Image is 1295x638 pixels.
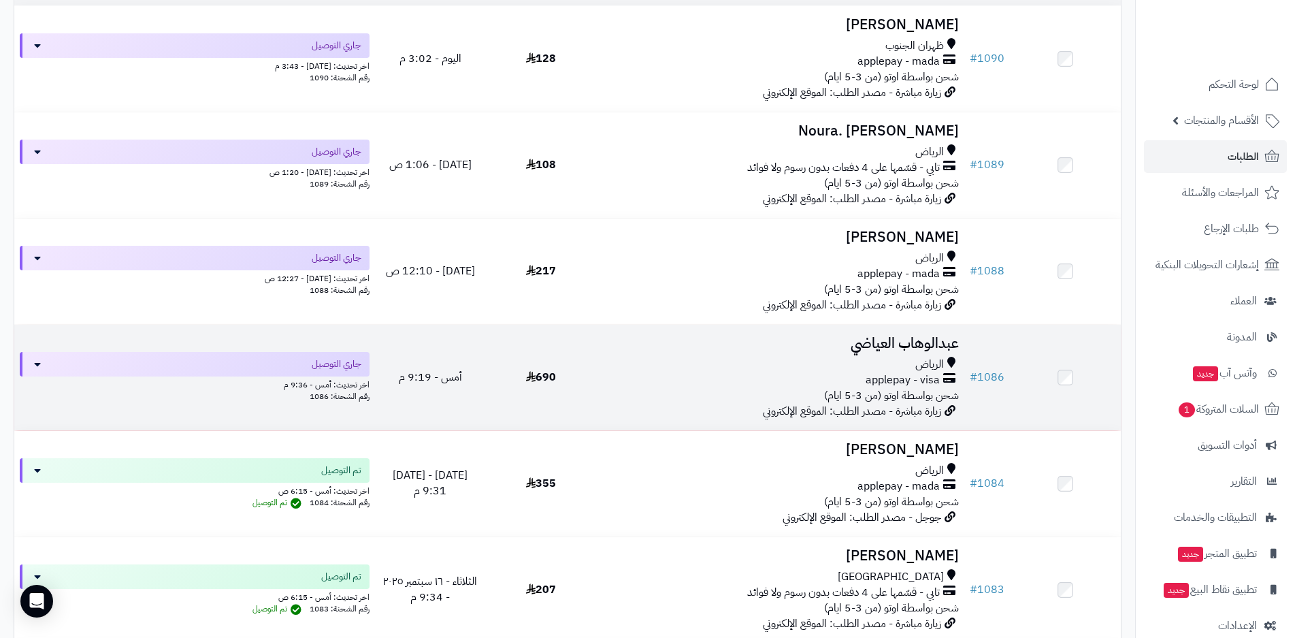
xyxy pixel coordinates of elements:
[386,263,475,279] span: [DATE] - 12:10 ص
[970,475,977,492] span: #
[602,229,959,245] h3: [PERSON_NAME]
[310,390,370,402] span: رقم الشحنة: 1086
[915,144,944,160] span: الرياض
[602,336,959,351] h3: عبدالوهاب العياضي
[1144,285,1287,317] a: العملاء
[1192,364,1257,383] span: وآتس آب
[321,464,361,477] span: تم التوصيل
[763,84,941,101] span: زيارة مباشرة - مصدر الطلب: الموقع الإلكتروني
[399,369,462,385] span: أمس - 9:19 م
[783,509,941,526] span: جوجل - مصدر الطلب: الموقع الإلكتروني
[310,71,370,84] span: رقم الشحنة: 1090
[1144,501,1287,534] a: التطبيقات والخدمات
[399,50,461,67] span: اليوم - 3:02 م
[970,263,1004,279] a: #1088
[1227,328,1257,347] span: المدونة
[1231,472,1257,491] span: التقارير
[1204,219,1259,238] span: طلبات الإرجاع
[310,178,370,190] span: رقم الشحنة: 1089
[1144,357,1287,389] a: وآتس آبجديد
[20,58,370,72] div: اخر تحديث: [DATE] - 3:43 م
[866,372,940,388] span: applepay - visa
[763,403,941,419] span: زيارة مباشرة - مصدر الطلب: الموقع الإلكتروني
[970,157,977,173] span: #
[1193,366,1218,381] span: جديد
[1164,583,1189,598] span: جديد
[747,585,940,601] span: تابي - قسّمها على 4 دفعات بدون رسوم ولا فوائد
[310,284,370,296] span: رقم الشحنة: 1088
[383,573,477,605] span: الثلاثاء - ١٦ سبتمبر ٢٠٢٥ - 9:34 م
[970,369,1004,385] a: #1086
[526,263,556,279] span: 217
[1144,212,1287,245] a: طلبات الإرجاع
[970,157,1004,173] a: #1089
[312,357,361,371] span: جاري التوصيل
[310,496,370,509] span: رقم الشحنة: 1084
[824,175,959,191] span: شحن بواسطة اوتو (من 3-5 ايام)
[526,50,556,67] span: 128
[824,600,959,616] span: شحن بواسطة اوتو (من 3-5 ايام)
[1144,465,1287,498] a: التقارير
[763,616,941,632] span: زيارة مباشرة - مصدر الطلب: الموقع الإلكتروني
[1230,291,1257,310] span: العملاء
[1174,508,1257,527] span: التطبيقات والخدمات
[1144,429,1287,462] a: أدوات التسويق
[312,39,361,52] span: جاري التوصيل
[970,581,1004,598] a: #1083
[1144,140,1287,173] a: الطلبات
[310,603,370,615] span: رقم الشحنة: 1083
[824,387,959,404] span: شحن بواسطة اوتو (من 3-5 ايام)
[1144,393,1287,426] a: السلات المتروكة1
[857,479,940,494] span: applepay - mada
[824,69,959,85] span: شحن بواسطة اوتو (من 3-5 ايام)
[763,191,941,207] span: زيارة مباشرة - مصدر الطلب: الموقع الإلكتروني
[602,123,959,139] h3: Noura. [PERSON_NAME]
[602,442,959,458] h3: [PERSON_NAME]
[20,270,370,285] div: اخر تحديث: [DATE] - 12:27 ص
[312,145,361,159] span: جاري التوصيل
[526,157,556,173] span: 108
[1144,176,1287,209] a: المراجعات والأسئلة
[602,548,959,564] h3: [PERSON_NAME]
[824,281,959,298] span: شحن بواسطة اوتو (من 3-5 ايام)
[885,38,944,54] span: ظهران الجنوب
[824,494,959,510] span: شحن بواسطة اوتو (من 3-5 ايام)
[1155,255,1259,274] span: إشعارات التحويلات البنكية
[763,297,941,313] span: زيارة مباشرة - مصدر الطلب: الموقع الإلكتروني
[1144,537,1287,570] a: تطبيق المتجرجديد
[20,164,370,178] div: اخر تحديث: [DATE] - 1:20 ص
[389,157,472,173] span: [DATE] - 1:06 ص
[1177,544,1257,563] span: تطبيق المتجر
[393,467,468,499] span: [DATE] - [DATE] 9:31 م
[1184,111,1259,130] span: الأقسام والمنتجات
[602,17,959,33] h3: [PERSON_NAME]
[970,581,977,598] span: #
[857,54,940,69] span: applepay - mada
[252,603,305,615] span: تم التوصيل
[970,50,977,67] span: #
[1144,321,1287,353] a: المدونة
[20,589,370,603] div: اخر تحديث: أمس - 6:15 ص
[526,581,556,598] span: 207
[1144,68,1287,101] a: لوحة التحكم
[1228,147,1259,166] span: الطلبات
[1144,249,1287,281] a: إشعارات التحويلات البنكية
[970,263,977,279] span: #
[915,357,944,372] span: الرياض
[970,50,1004,67] a: #1090
[838,569,944,585] span: [GEOGRAPHIC_DATA]
[1218,616,1257,635] span: الإعدادات
[1162,580,1257,599] span: تطبيق نقاط البيع
[20,377,370,391] div: اخر تحديث: أمس - 9:36 م
[970,475,1004,492] a: #1084
[1209,75,1259,94] span: لوحة التحكم
[970,369,977,385] span: #
[526,475,556,492] span: 355
[1178,547,1203,562] span: جديد
[747,160,940,176] span: تابي - قسّمها على 4 دفعات بدون رسوم ولا فوائد
[857,266,940,282] span: applepay - mada
[1182,183,1259,202] span: المراجعات والأسئلة
[20,585,53,618] div: Open Intercom Messenger
[321,570,361,584] span: تم التوصيل
[1177,400,1259,419] span: السلات المتروكة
